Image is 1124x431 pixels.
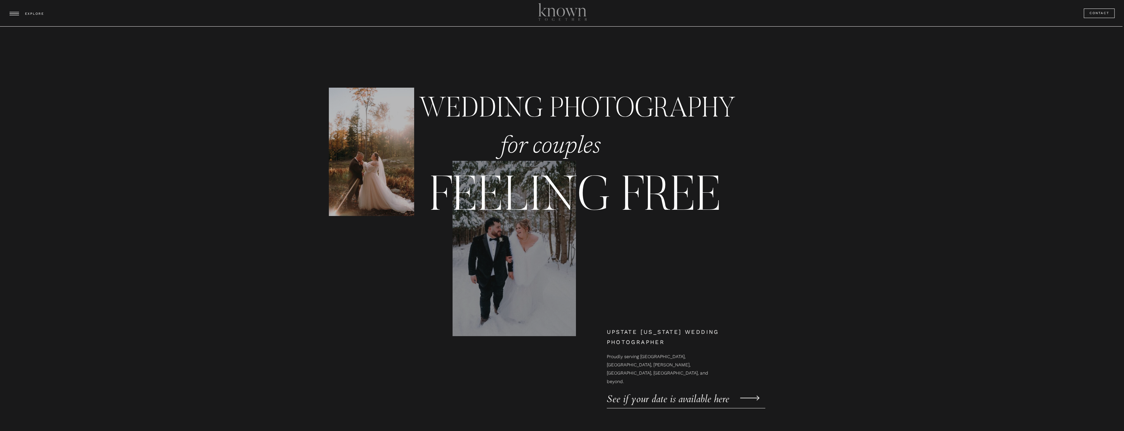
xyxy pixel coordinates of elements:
h3: FEELING FREE [392,164,760,211]
a: Contact [1090,10,1110,16]
a: See if your date is available here [607,390,743,400]
h3: EXPLORE [25,11,45,17]
h1: Upstate [US_STATE] Wedding Photographer [607,327,749,347]
h2: WEDDING PHOTOGRAPHY [419,90,743,126]
h2: for couples [500,132,603,164]
h2: Proudly serving [GEOGRAPHIC_DATA], [GEOGRAPHIC_DATA], [PERSON_NAME], [GEOGRAPHIC_DATA], [GEOGRAPH... [607,353,710,371]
